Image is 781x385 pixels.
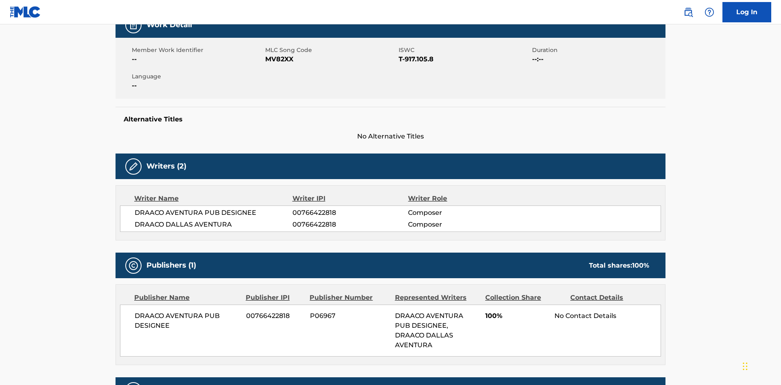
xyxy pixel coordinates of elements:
[701,4,718,20] div: Help
[146,162,186,171] h5: Writers (2)
[485,311,548,321] span: 100%
[129,162,138,171] img: Writers
[135,208,292,218] span: DRAACO AVENTURA PUB DESIGNEE
[132,72,263,81] span: Language
[246,293,303,303] div: Publisher IPI
[683,7,693,17] img: search
[146,261,196,270] h5: Publishers (1)
[399,46,530,54] span: ISWC
[292,220,408,229] span: 00766422818
[399,54,530,64] span: T-917.105.8
[740,346,781,385] iframe: Chat Widget
[722,2,771,22] a: Log In
[265,46,397,54] span: MLC Song Code
[129,20,138,30] img: Work Detail
[408,220,513,229] span: Composer
[310,311,389,321] span: P06967
[134,293,240,303] div: Publisher Name
[132,54,263,64] span: --
[135,220,292,229] span: DRAACO DALLAS AVENTURA
[10,6,41,18] img: MLC Logo
[485,293,564,303] div: Collection Share
[292,208,408,218] span: 00766422818
[146,20,192,30] h5: Work Detail
[589,261,649,270] div: Total shares:
[310,293,388,303] div: Publisher Number
[134,194,292,203] div: Writer Name
[570,293,649,303] div: Contact Details
[292,194,408,203] div: Writer IPI
[743,354,748,379] div: Drag
[680,4,696,20] a: Public Search
[246,311,304,321] span: 00766422818
[554,311,661,321] div: No Contact Details
[135,311,240,331] span: DRAACO AVENTURA PUB DESIGNEE
[705,7,714,17] img: help
[132,81,263,91] span: --
[632,262,649,269] span: 100 %
[408,194,513,203] div: Writer Role
[116,132,665,141] span: No Alternative Titles
[395,312,463,349] span: DRAACO AVENTURA PUB DESIGNEE, DRAACO DALLAS AVENTURA
[129,261,138,270] img: Publishers
[408,208,513,218] span: Composer
[132,46,263,54] span: Member Work Identifier
[532,46,663,54] span: Duration
[124,115,657,123] h5: Alternative Titles
[265,54,397,64] span: MV82XX
[532,54,663,64] span: --:--
[395,293,479,303] div: Represented Writers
